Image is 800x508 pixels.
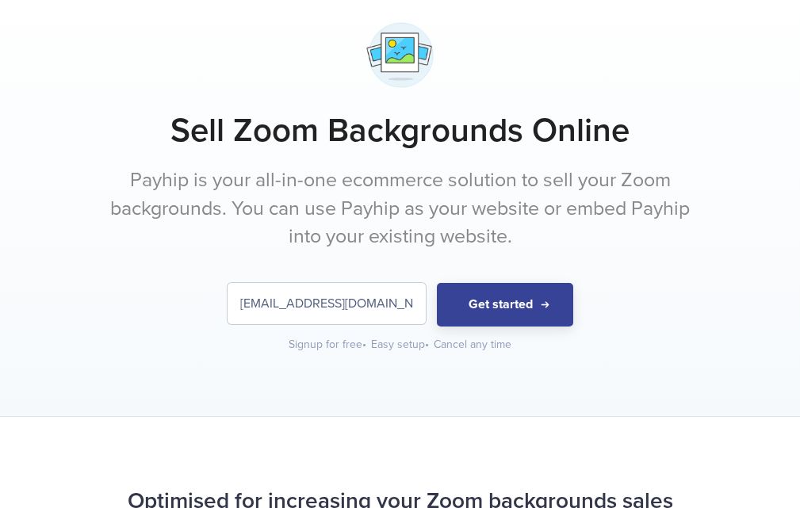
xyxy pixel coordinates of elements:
div: Cancel any time [434,337,511,353]
p: Payhip is your all-in-one ecommerce solution to sell your Zoom backgrounds. You can use Payhip as... [103,166,698,251]
img: image-photo-2-toblnnonpraw1yc245ctpe.png [360,15,440,95]
h1: Sell Zoom Backgrounds Online [40,111,760,151]
div: Signup for free [289,337,368,353]
button: Get started [437,283,573,327]
span: • [425,338,429,351]
div: Easy setup [371,337,431,353]
input: Enter your email address [228,283,426,324]
span: • [362,338,366,351]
